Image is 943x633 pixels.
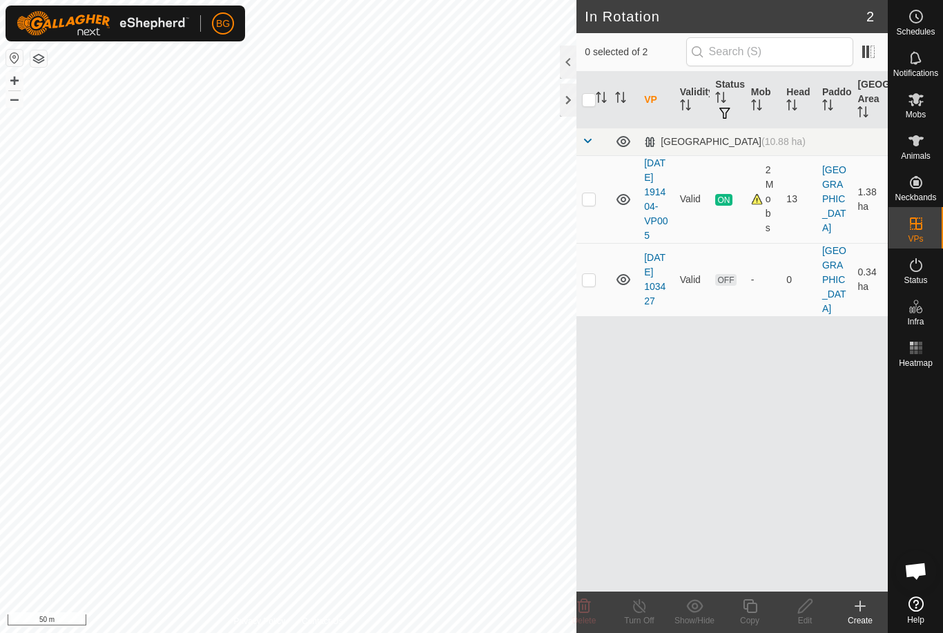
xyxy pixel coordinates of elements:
div: - [751,273,776,287]
span: VPs [908,235,923,243]
div: Create [833,614,888,627]
span: 0 selected of 2 [585,45,686,59]
span: Infra [907,318,924,326]
span: Schedules [896,28,935,36]
td: Valid [674,155,710,243]
span: Neckbands [895,193,936,202]
th: Validity [674,72,710,128]
span: Help [907,616,924,624]
a: Help [888,591,943,630]
div: 2 Mobs [751,163,776,235]
span: Animals [901,152,931,160]
th: [GEOGRAPHIC_DATA] Area [852,72,888,128]
input: Search (S) [686,37,853,66]
span: OFF [715,274,736,286]
h2: In Rotation [585,8,866,25]
div: Edit [777,614,833,627]
div: Open chat [895,550,937,592]
span: (10.88 ha) [761,136,806,147]
span: Mobs [906,110,926,119]
a: Contact Us [302,615,342,627]
a: [DATE] 103427 [644,252,665,306]
th: Mob [746,72,781,128]
span: Notifications [893,69,938,77]
a: [GEOGRAPHIC_DATA] [822,164,846,233]
p-sorticon: Activate to sort [857,108,868,119]
td: 1.38 ha [852,155,888,243]
td: Valid [674,243,710,316]
td: 0.34 ha [852,243,888,316]
span: BG [216,17,230,31]
button: – [6,90,23,107]
th: Paddock [817,72,853,128]
p-sorticon: Activate to sort [680,101,691,113]
a: [GEOGRAPHIC_DATA] [822,245,846,314]
span: Status [904,276,927,284]
img: Gallagher Logo [17,11,189,36]
div: Turn Off [612,614,667,627]
th: VP [639,72,674,128]
div: Copy [722,614,777,627]
a: [DATE] 191404-VP005 [644,157,668,241]
span: ON [715,194,732,206]
button: + [6,72,23,89]
div: [GEOGRAPHIC_DATA] [644,136,806,148]
th: Status [710,72,746,128]
span: Delete [572,616,596,625]
th: Head [781,72,817,128]
td: 0 [781,243,817,316]
button: Reset Map [6,50,23,66]
p-sorticon: Activate to sort [751,101,762,113]
span: 2 [866,6,874,27]
span: Heatmap [899,359,933,367]
p-sorticon: Activate to sort [822,101,833,113]
p-sorticon: Activate to sort [715,94,726,105]
p-sorticon: Activate to sort [596,94,607,105]
p-sorticon: Activate to sort [615,94,626,105]
div: Show/Hide [667,614,722,627]
p-sorticon: Activate to sort [786,101,797,113]
button: Map Layers [30,50,47,67]
td: 13 [781,155,817,243]
a: Privacy Policy [234,615,286,627]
